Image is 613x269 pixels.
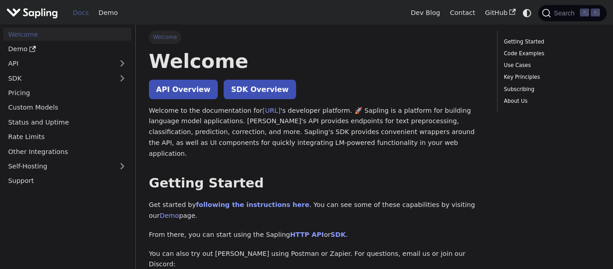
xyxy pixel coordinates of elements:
[3,130,131,144] a: Rate Limits
[94,6,123,20] a: Demo
[504,97,597,106] a: About Us
[521,6,534,19] button: Switch between dark and light mode (currently system mode)
[406,6,445,20] a: Dev Blog
[149,49,484,73] h1: Welcome
[504,49,597,58] a: Code Examples
[149,175,484,192] h2: Getting Started
[504,73,597,82] a: Key Principles
[3,57,113,70] a: API
[149,31,484,43] nav: Breadcrumbs
[224,80,296,99] a: SDK Overview
[3,160,131,173] a: Self-Hosting
[290,231,324,238] a: HTTP API
[445,6,480,20] a: Contact
[591,9,600,17] kbd: K
[68,6,94,20] a: Docs
[551,10,580,17] span: Search
[504,38,597,46] a: Getting Started
[149,200,484,221] p: Get started by . You can see some of these capabilities by visiting our page.
[3,115,131,129] a: Status and Uptime
[504,85,597,94] a: Subscribing
[149,80,218,99] a: API Overview
[330,231,345,238] a: SDK
[196,201,309,208] a: following the instructions here
[3,101,131,114] a: Custom Models
[3,28,131,41] a: Welcome
[113,57,131,70] button: Expand sidebar category 'API'
[6,6,61,19] a: Sapling.ai
[160,212,179,219] a: Demo
[149,106,484,159] p: Welcome to the documentation for 's developer platform. 🚀 Sapling is a platform for building lang...
[6,6,58,19] img: Sapling.ai
[263,107,281,114] a: [URL]
[480,6,520,20] a: GitHub
[580,9,589,17] kbd: ⌘
[3,43,131,56] a: Demo
[538,5,606,21] button: Search (Command+K)
[3,86,131,100] a: Pricing
[149,230,484,240] p: From there, you can start using the Sapling or .
[504,61,597,70] a: Use Cases
[3,145,131,158] a: Other Integrations
[113,72,131,85] button: Expand sidebar category 'SDK'
[149,31,181,43] span: Welcome
[3,72,113,85] a: SDK
[3,174,131,187] a: Support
